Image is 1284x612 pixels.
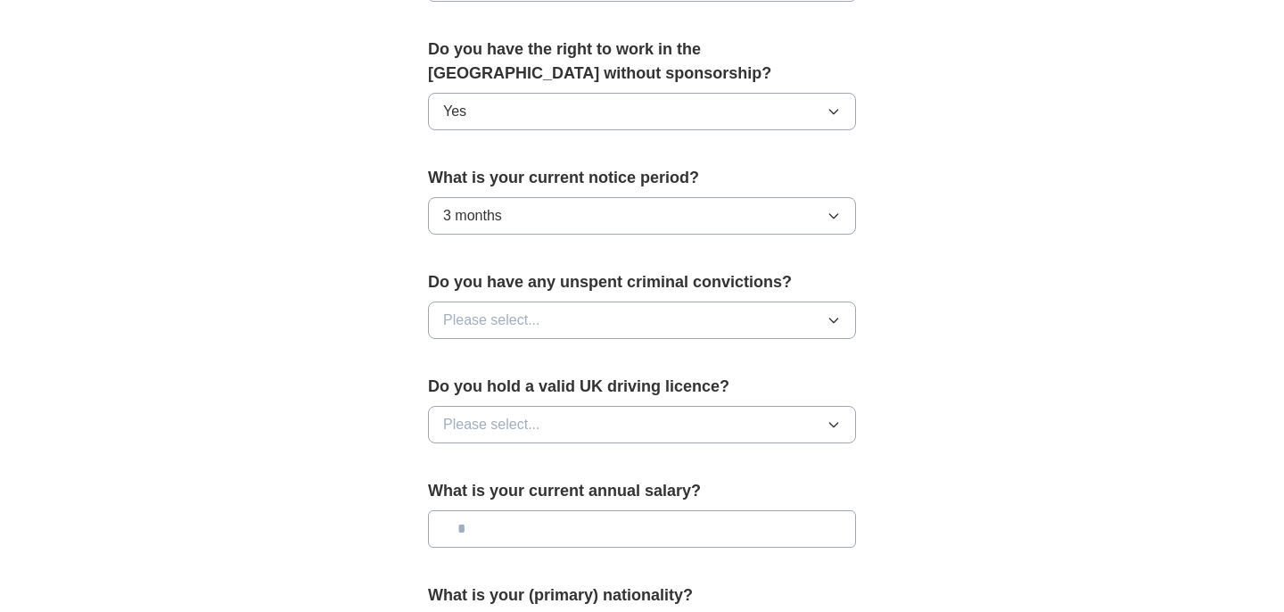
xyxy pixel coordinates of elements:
button: 3 months [428,197,856,235]
label: What is your current notice period? [428,166,856,190]
button: Please select... [428,406,856,443]
button: Please select... [428,302,856,339]
span: 3 months [443,205,502,227]
span: Yes [443,101,466,122]
button: Yes [428,93,856,130]
label: What is your (primary) nationality? [428,583,856,608]
label: Do you have any unspent criminal convictions? [428,270,856,294]
label: Do you hold a valid UK driving licence? [428,375,856,399]
label: Do you have the right to work in the [GEOGRAPHIC_DATA] without sponsorship? [428,37,856,86]
label: What is your current annual salary? [428,479,856,503]
span: Please select... [443,414,540,435]
span: Please select... [443,310,540,331]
